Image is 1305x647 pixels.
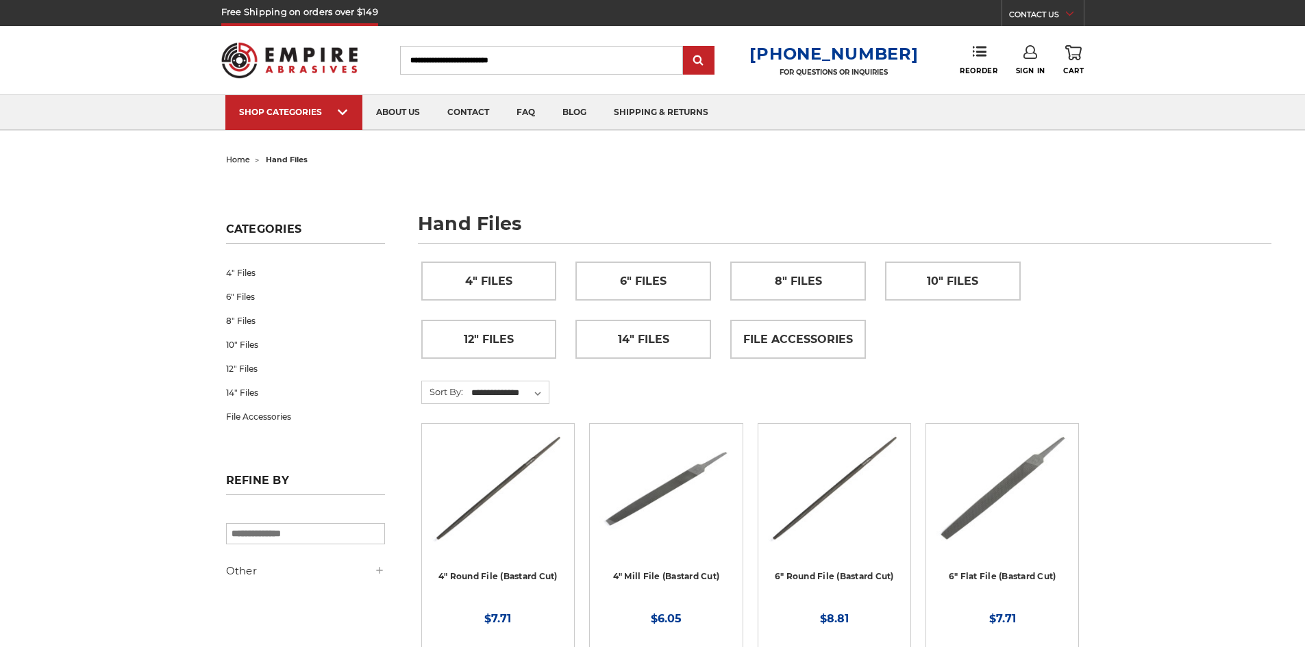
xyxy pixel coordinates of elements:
a: 10" Files [886,262,1020,300]
span: $7.71 [484,612,511,625]
a: 14" Files [576,320,710,358]
a: File Accessories [731,320,865,358]
span: 6" Files [620,270,667,293]
span: $7.71 [989,612,1016,625]
img: 4" Mill File Bastard Cut [599,433,732,543]
a: about us [362,95,434,130]
a: 6" Flat Bastard File [936,433,1069,609]
a: 10" Files [226,333,385,357]
img: 6 Inch Round File Bastard Cut, Double Cut [768,433,901,543]
span: Reorder [960,66,997,75]
a: 14" Files [226,381,385,405]
a: 8" Files [731,262,865,300]
a: 8" Files [226,309,385,333]
span: 14" Files [618,328,669,351]
div: SHOP CATEGORIES [239,107,349,117]
span: $6.05 [651,612,682,625]
a: [PHONE_NUMBER] [749,44,918,64]
a: 12" Files [226,357,385,381]
a: faq [503,95,549,130]
p: FOR QUESTIONS OR INQUIRIES [749,68,918,77]
a: 6" Files [576,262,710,300]
img: 4 Inch Round File Bastard Cut, Double Cut [432,433,564,543]
span: $8.81 [820,612,849,625]
a: 4" Files [226,261,385,285]
span: 12" Files [464,328,514,351]
span: File Accessories [743,328,853,351]
a: CONTACT US [1009,7,1084,26]
a: 4" Mill File Bastard Cut [599,433,732,609]
a: contact [434,95,503,130]
h5: Other [226,563,385,579]
span: hand files [266,155,308,164]
span: 10" Files [927,270,978,293]
input: Submit [685,47,712,75]
h1: hand files [418,214,1271,244]
span: Sign In [1016,66,1045,75]
span: 8" Files [775,270,822,293]
span: 4" Files [465,270,512,293]
h5: Refine by [226,474,385,495]
h5: Categories [226,223,385,244]
select: Sort By: [469,383,549,403]
a: 4" Files [422,262,556,300]
a: 12" Files [422,320,556,358]
a: 4 Inch Round File Bastard Cut, Double Cut [432,433,564,609]
img: 6" Flat Bastard File [936,433,1069,543]
span: Cart [1063,66,1084,75]
a: Cart [1063,45,1084,75]
a: home [226,155,250,164]
a: shipping & returns [600,95,722,130]
label: Sort By: [422,381,463,402]
a: Reorder [960,45,997,75]
a: 6 Inch Round File Bastard Cut, Double Cut [768,433,901,609]
img: Empire Abrasives [221,34,358,87]
a: blog [549,95,600,130]
a: File Accessories [226,405,385,429]
a: 6" Files [226,285,385,309]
